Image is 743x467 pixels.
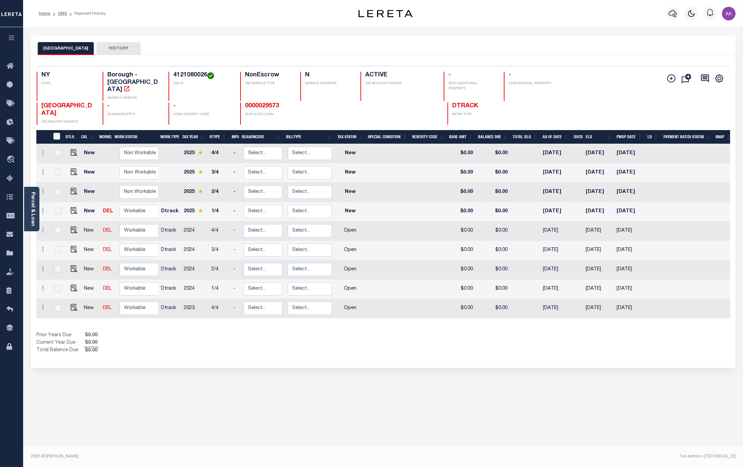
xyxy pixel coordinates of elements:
[335,183,366,202] td: New
[181,202,209,221] td: 2025
[96,42,141,55] button: HISTORY
[231,183,241,202] td: -
[209,260,231,280] td: 2/4
[41,72,94,79] h4: NY
[181,280,209,299] td: 2024
[198,209,203,213] img: Star.svg
[645,130,661,144] th: LD: activate to sort column ascending
[231,241,241,260] td: -
[209,202,231,221] td: 1/4
[583,183,614,202] td: [DATE]
[614,221,645,241] td: [DATE]
[112,130,158,144] th: Work Status
[661,130,713,144] th: Payment Batch Status: activate to sort column ascending
[96,130,112,144] th: WorkQ
[614,241,645,260] td: [DATE]
[231,202,241,221] td: -
[540,202,571,221] td: [DATE]
[229,130,239,144] th: MPO
[614,183,645,202] td: [DATE]
[231,299,241,318] td: -
[239,130,284,144] th: ReasonCode: activate to sort column ascending
[583,299,614,318] td: [DATE]
[614,299,645,318] td: [DATE]
[334,130,365,144] th: Tax Status: activate to sort column ascending
[41,81,94,86] p: STATE
[173,81,232,86] p: TAX ID
[476,299,510,318] td: $0.00
[245,112,356,117] p: DUPLICATE LOAN
[63,130,78,144] th: DTLS
[207,130,229,144] th: RType: activate to sort column ascending
[209,183,231,202] td: 2/4
[583,260,614,280] td: [DATE]
[476,202,510,221] td: $0.00
[583,144,614,163] td: [DATE]
[722,7,736,20] img: svg+xml;base64,PHN2ZyB4bWxucz0iaHR0cDovL3d3dy53My5vcmcvMjAwMC9zdmciIHBvaW50ZXItZXZlbnRzPSJub25lIi...
[335,144,366,163] td: New
[571,130,583,144] th: Docs
[103,267,112,272] a: DEL
[365,72,436,79] h4: ACTIVE
[231,144,241,163] td: -
[158,241,181,260] td: Dtrack
[509,81,562,86] p: CONFIDENTIAL PROPERTY
[209,163,231,183] td: 3/4
[583,280,614,299] td: [DATE]
[447,202,476,221] td: $0.00
[447,183,476,202] td: $0.00
[540,144,571,163] td: [DATE]
[452,112,505,117] p: WORK TYPE
[231,260,241,280] td: -
[30,192,35,226] a: Parcel & Loan
[305,81,352,86] p: SERVICE OVERRIDE
[107,103,110,109] span: -
[245,72,292,79] h4: NonEscrow
[447,280,476,299] td: $0.00
[209,221,231,241] td: 4/4
[198,170,203,174] img: Star.svg
[447,144,476,163] td: $0.00
[540,163,571,183] td: [DATE]
[107,96,160,101] p: AGENCY WEBSITE
[245,103,279,109] a: 0000029573
[583,130,614,144] th: ELD: activate to sort column ascending
[38,42,94,55] button: [GEOGRAPHIC_DATA]
[540,280,571,299] td: [DATE]
[583,163,614,183] td: [DATE]
[614,280,645,299] td: [DATE]
[158,260,181,280] td: Dtrack
[245,81,292,86] p: TAX SERVICE TYPE
[509,72,511,78] span: -
[447,260,476,280] td: $0.00
[173,72,232,79] h4: 4121080026
[6,156,17,164] i: travel_explore
[198,189,203,194] img: Star.svg
[476,280,510,299] td: $0.00
[158,299,181,318] td: Dtrack
[540,221,571,241] td: [DATE]
[510,130,540,144] th: Total DLQ: activate to sort column ascending
[476,260,510,280] td: $0.00
[614,144,645,163] td: [DATE]
[158,280,181,299] td: Dtrack
[81,183,100,202] td: New
[335,241,366,260] td: Open
[231,221,241,241] td: -
[81,299,100,318] td: New
[447,241,476,260] td: $0.00
[81,163,100,183] td: New
[181,163,209,183] td: 2025
[476,183,510,202] td: $0.00
[335,163,366,183] td: New
[583,241,614,260] td: [DATE]
[81,260,100,280] td: New
[335,299,366,318] td: Open
[181,183,209,202] td: 2025
[540,183,571,202] td: [DATE]
[181,144,209,163] td: 2025
[448,72,451,78] span: -
[540,241,571,260] td: [DATE]
[447,163,476,183] td: $0.00
[84,347,99,355] span: $0.00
